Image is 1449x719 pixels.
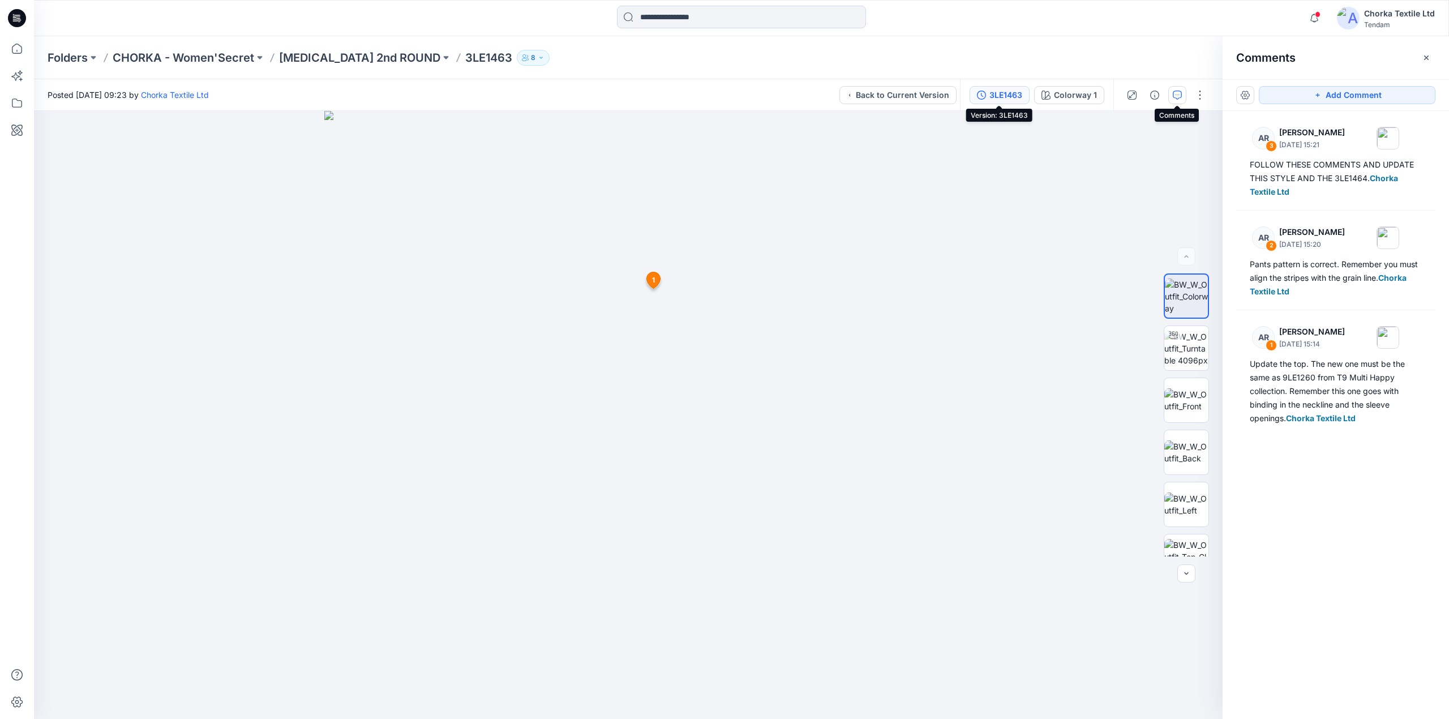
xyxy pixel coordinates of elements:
[48,50,88,66] a: Folders
[1252,226,1275,249] div: AR
[1250,357,1422,425] div: Update the top. The new one must be the same as 9LE1260 from T9 Multi Happy collection. Remember ...
[1164,440,1208,464] img: BW_W_Outfit_Back
[279,50,440,66] a: [MEDICAL_DATA] 2nd ROUND
[1250,158,1422,199] div: FOLLOW THESE COMMENTS AND UPDATE THIS STYLE AND THE 3LE1464.
[1364,7,1435,20] div: Chorka Textile Ltd
[1054,89,1097,101] div: Colorway 1
[1286,413,1356,423] span: Chorka Textile Ltd
[1337,7,1360,29] img: avatar
[1146,86,1164,104] button: Details
[1279,325,1345,339] p: [PERSON_NAME]
[1236,51,1296,65] h2: Comments
[1250,258,1422,298] div: Pants pattern is correct. Remember you must align the stripes with the grain line.
[1252,127,1275,149] div: AR
[1279,139,1345,151] p: [DATE] 15:21
[113,50,254,66] a: CHORKA - Women'Secret
[1164,493,1208,516] img: BW_W_Outfit_Left
[1266,340,1277,351] div: 1
[839,86,957,104] button: Back to Current Version
[1279,239,1345,250] p: [DATE] 15:20
[1164,539,1208,575] img: BW_W_Outfit_Top_CloseUp
[1164,388,1208,412] img: BW_W_Outfit_Front
[970,86,1030,104] button: 3LE1463
[1266,140,1277,152] div: 3
[1259,86,1435,104] button: Add Comment
[989,89,1022,101] div: 3LE1463
[1279,225,1345,239] p: [PERSON_NAME]
[1279,126,1345,139] p: [PERSON_NAME]
[517,50,550,66] button: 8
[48,89,209,101] span: Posted [DATE] 09:23 by
[141,90,209,100] a: Chorka Textile Ltd
[465,50,512,66] p: 3LE1463
[1164,331,1208,366] img: BW_W_Outfit_Turntable 4096px
[531,52,535,64] p: 8
[1266,240,1277,251] div: 2
[1252,326,1275,349] div: AR
[1279,339,1345,350] p: [DATE] 15:14
[1165,279,1208,314] img: BW_W_Outfit_Colorway
[1364,20,1435,29] div: Tendam
[1034,86,1104,104] button: Colorway 1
